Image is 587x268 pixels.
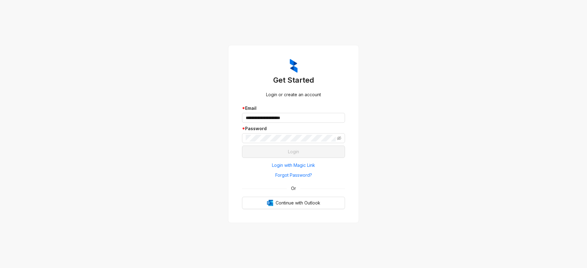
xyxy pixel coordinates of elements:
span: eye-invisible [337,136,341,140]
button: Login [242,146,345,158]
h3: Get Started [242,75,345,85]
button: OutlookContinue with Outlook [242,197,345,209]
button: Login with Magic Link [242,160,345,170]
span: Login with Magic Link [272,162,315,169]
span: Continue with Outlook [276,200,320,206]
div: Email [242,105,345,112]
div: Password [242,125,345,132]
div: Login or create an account [242,91,345,98]
button: Forgot Password? [242,170,345,180]
img: Outlook [267,200,273,206]
span: Or [287,185,300,192]
img: ZumaIcon [290,59,298,73]
span: Forgot Password? [275,172,312,179]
